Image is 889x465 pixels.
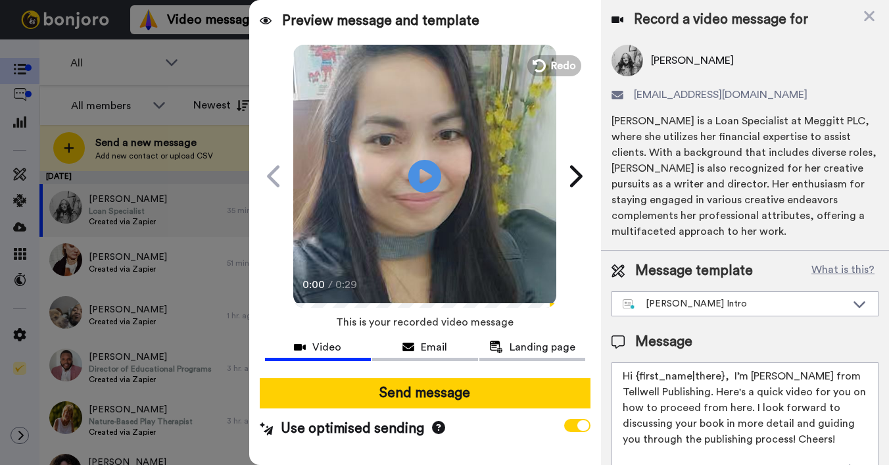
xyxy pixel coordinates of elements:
[302,277,325,293] span: 0:00
[421,339,447,355] span: Email
[635,261,753,281] span: Message template
[635,332,692,352] span: Message
[612,113,878,239] div: [PERSON_NAME] is a Loan Specialist at Meggitt PLC, where she utilizes her financial expertise to ...
[623,299,635,310] img: nextgen-template.svg
[312,339,341,355] span: Video
[281,419,424,439] span: Use optimised sending
[336,308,514,337] span: This is your recorded video message
[328,277,333,293] span: /
[260,378,590,408] button: Send message
[634,87,807,103] span: [EMAIL_ADDRESS][DOMAIN_NAME]
[510,339,575,355] span: Landing page
[335,277,358,293] span: 0:29
[807,261,878,281] button: What is this?
[623,297,846,310] div: [PERSON_NAME] Intro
